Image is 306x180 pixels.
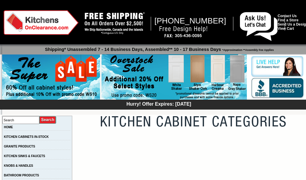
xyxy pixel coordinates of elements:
a: GRANITE PRODUCTS [4,145,35,148]
a: Contact Us [278,14,297,18]
span: [PHONE_NUMBER] [154,16,226,25]
a: KITCHEN SINKS & FAUCETS [4,154,45,158]
a: KITCHEN CABINETS IN-STOCK [4,135,49,138]
a: View Cart [278,26,294,31]
a: HOME [4,126,13,129]
a: Find a Store [278,18,298,22]
a: KNOBS & HANDLES [4,164,33,167]
input: Submit [39,116,56,124]
img: Kitchens on Clearance Logo [4,10,79,35]
a: BATHROOM PRODUCTS [4,174,39,177]
span: *Approximation **Assembly Fee Applies [221,47,274,51]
